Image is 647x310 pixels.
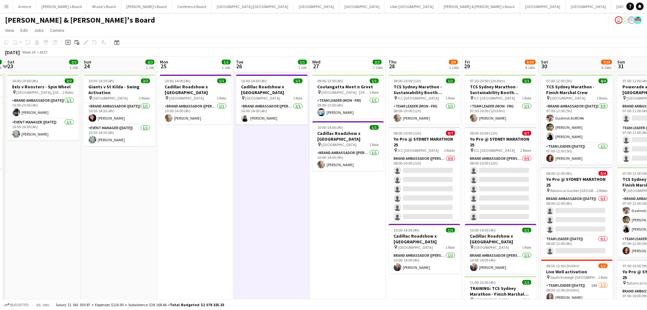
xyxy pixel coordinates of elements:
[439,0,520,13] button: [PERSON_NAME] & [PERSON_NAME]'s Board
[621,16,629,24] app-user-avatar: James Millard
[615,16,623,24] app-user-avatar: James Millard
[212,0,294,13] button: [GEOGRAPHIC_DATA]/[GEOGRAPHIC_DATA]
[56,302,224,307] div: Salary $1 541 030.87 + Expenses $126.00 + Subsistence $38 168.46 =
[634,16,642,24] app-user-avatar: Arrence Torres
[10,303,29,307] span: Budgeted
[35,302,50,307] span: All jobs
[36,0,87,13] button: [PERSON_NAME]'s Board
[520,0,566,13] button: [GEOGRAPHIC_DATA]
[87,0,121,13] button: Rhaea's Board
[294,0,339,13] button: [GEOGRAPHIC_DATA]
[628,16,636,24] app-user-avatar: Arrence Torres
[170,302,224,307] span: Total Budgeted $1 579 325.33
[339,0,385,13] button: [GEOGRAPHIC_DATA]
[121,0,172,13] button: [PERSON_NAME]'s Board
[3,301,30,308] button: Budgeted
[566,0,612,13] button: [GEOGRAPHIC_DATA]
[385,0,439,13] button: Uber [GEOGRAPHIC_DATA]
[13,0,36,13] button: Arrence
[172,0,212,13] button: Conference Board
